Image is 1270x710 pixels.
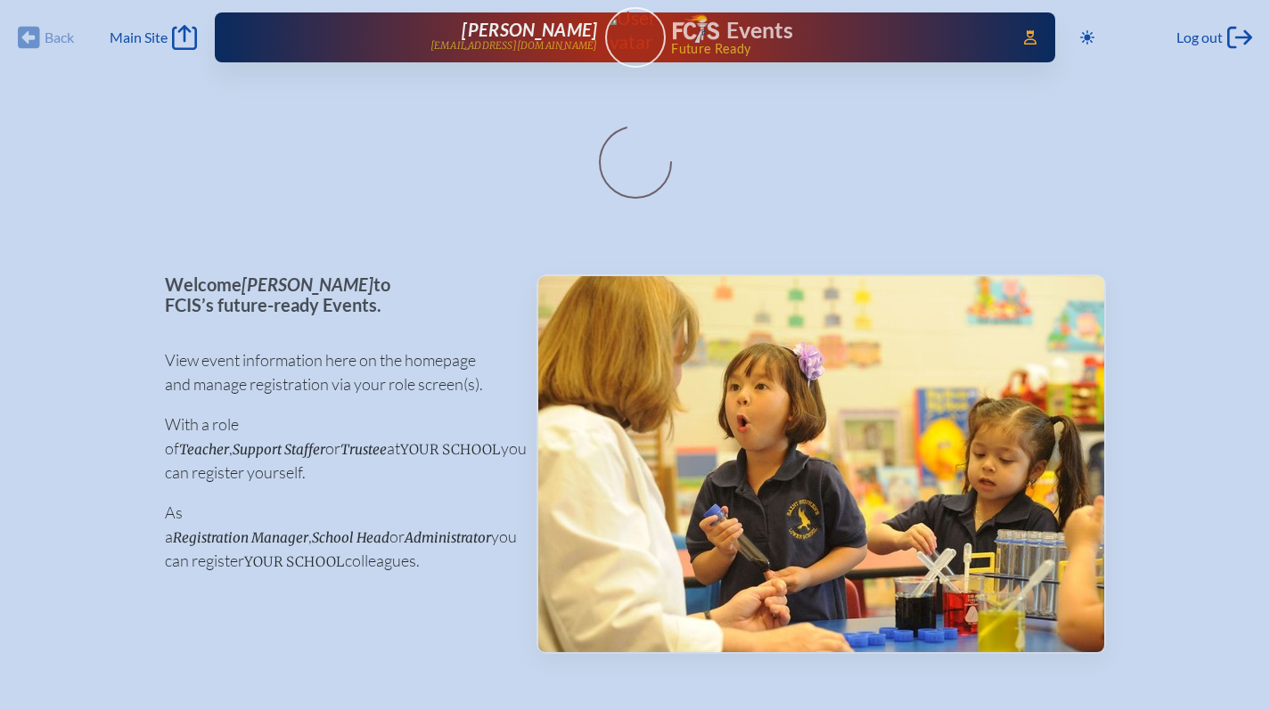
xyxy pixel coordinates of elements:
span: Log out [1176,29,1223,46]
div: FCIS Events — Future ready [673,14,999,55]
a: User Avatar [605,7,666,68]
img: Events [538,276,1104,652]
a: [PERSON_NAME][EMAIL_ADDRESS][DOMAIN_NAME] [272,20,598,55]
span: your school [400,441,501,458]
span: School Head [312,529,389,546]
span: Support Staffer [233,441,325,458]
span: Administrator [405,529,491,546]
span: Registration Manager [173,529,308,546]
p: [EMAIL_ADDRESS][DOMAIN_NAME] [430,40,598,52]
img: User Avatar [597,6,673,53]
span: [PERSON_NAME] [462,19,597,40]
span: Main Site [110,29,168,46]
p: With a role of , or at you can register yourself. [165,412,508,485]
p: As a , or you can register colleagues. [165,501,508,573]
p: View event information here on the homepage and manage registration via your role screen(s). [165,348,508,396]
span: Teacher [179,441,229,458]
p: Welcome to FCIS’s future-ready Events. [165,274,508,314]
span: your school [244,553,345,570]
span: Trustee [340,441,387,458]
span: [PERSON_NAME] [242,273,373,295]
span: Future Ready [671,43,998,55]
a: Main Site [110,25,197,50]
